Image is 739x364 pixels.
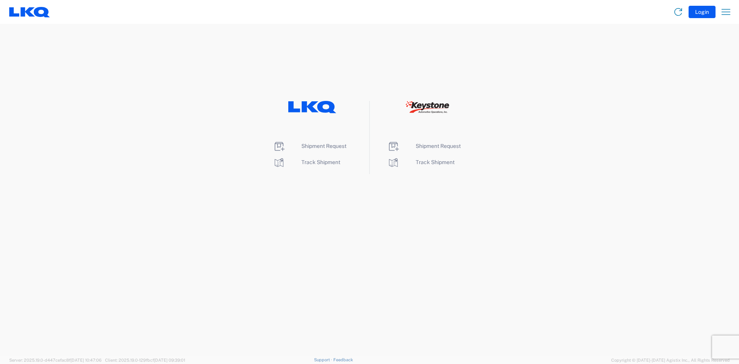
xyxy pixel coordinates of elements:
span: [DATE] 10:47:06 [70,358,102,362]
a: Shipment Request [387,143,461,149]
span: [DATE] 09:39:01 [154,358,185,362]
a: Track Shipment [273,159,340,165]
span: Track Shipment [416,159,455,165]
span: Shipment Request [416,143,461,149]
a: Support [314,357,333,362]
span: Server: 2025.19.0-d447cefac8f [9,358,102,362]
span: Shipment Request [301,143,346,149]
a: Feedback [333,357,353,362]
button: Login [689,6,716,18]
span: Track Shipment [301,159,340,165]
a: Shipment Request [273,143,346,149]
span: Client: 2025.19.0-129fbcf [105,358,185,362]
a: Track Shipment [387,159,455,165]
span: Copyright © [DATE]-[DATE] Agistix Inc., All Rights Reserved [611,357,730,364]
